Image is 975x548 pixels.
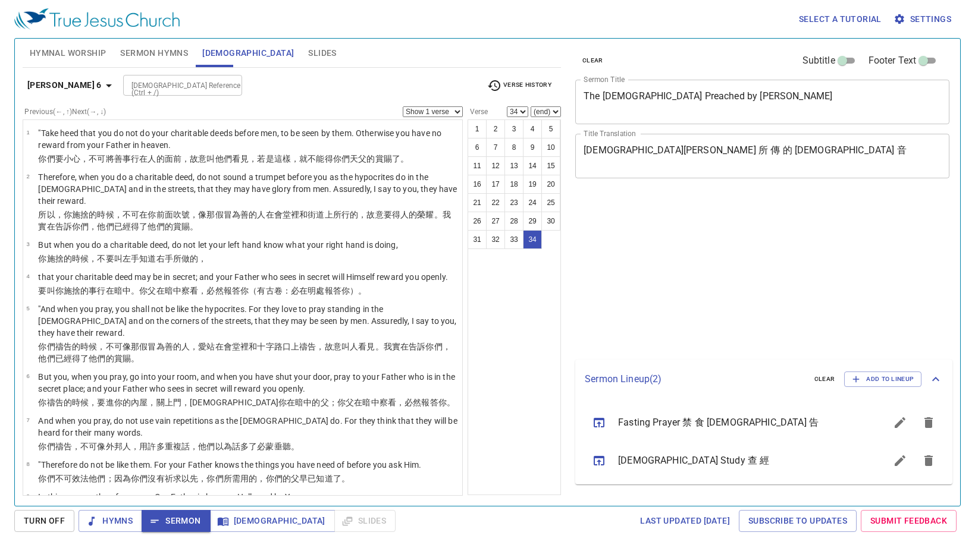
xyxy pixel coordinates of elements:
p: 你們禱告 [38,440,459,452]
button: 4 [523,119,542,138]
button: Hymns [79,510,142,532]
p: 你們禱告 [38,341,459,364]
wg3752: ，不可 [38,210,451,231]
span: 6 [26,373,29,379]
button: 32 [486,230,505,249]
span: Submit Feedback [870,514,947,528]
wg2300: ，若是這樣 [249,154,409,163]
wg4675: 父 [148,286,366,295]
wg1492: 。 [341,474,350,483]
wg3408: 了。 [392,154,409,163]
wg1654: 的時候 [38,210,451,231]
span: Turn Off [24,514,65,528]
wg591: 你 [438,398,455,407]
wg3361: 將善事 [106,154,409,163]
span: Last updated [DATE] [640,514,730,528]
img: True Jesus Church [14,8,180,30]
textarea: [DEMOGRAPHIC_DATA][PERSON_NAME] 所 傳 的 [DEMOGRAPHIC_DATA] 音 [584,144,941,167]
button: 12 [486,156,505,175]
wg2808: 門 [173,398,455,407]
p: In this manner, therefore, pray: Our Father in heaven, Hallowed be Your name. [38,491,328,503]
wg1482: ，用許多重複話 [131,442,299,451]
wg3962: 在 [156,286,367,295]
p: And when you pray, do not use vain repetitions as the [DEMOGRAPHIC_DATA] do. For they think that ... [38,415,459,439]
b: [PERSON_NAME] 6 [27,78,102,93]
wg3756: 像 [38,342,451,363]
wg3361: 叫左手 [114,254,207,263]
span: [DEMOGRAPHIC_DATA] Study 查 經 [618,453,857,468]
wg1188: 所做 [173,254,207,263]
a: Subscribe to Updates [739,510,857,532]
span: Hymnal Worship [30,46,106,61]
button: 25 [541,193,560,212]
wg2476: 在會堂 [38,342,451,363]
wg1525: 你的 [114,398,455,407]
iframe: from-child [570,191,876,355]
wg1654: 行 [131,154,409,163]
span: clear [582,55,603,66]
button: clear [807,372,842,386]
p: 你 [38,253,397,264]
span: Sermon [151,514,200,528]
wg846: 已經得了 [114,222,199,231]
button: 11 [468,156,487,175]
wg1490: ，就不能 [291,154,409,163]
wg3704: 你 [55,286,367,295]
wg2927: 察看 [181,286,366,295]
wg5273: ，愛 [38,342,451,363]
button: 7 [486,138,505,157]
wg1380: 話多了 [232,442,299,451]
p: 要叫 [38,285,448,297]
label: Previous (←, ↑) Next (→, ↓) [24,108,106,115]
span: [DEMOGRAPHIC_DATA] [220,514,325,528]
wg5213: ，他們 [89,222,198,231]
wg1722: 暗中 [114,286,367,295]
span: 8 [26,461,29,467]
wg5618: 那假冒為善的人 [38,210,451,231]
wg281: 告訴 [55,222,199,231]
p: Sermon Lineup ( 2 ) [585,372,805,386]
button: Add to Lineup [844,371,921,387]
span: [DEMOGRAPHIC_DATA] [202,46,294,61]
wg1715: 吹號 [38,210,451,231]
wg4180: 必蒙垂聽 [257,442,299,451]
wg2927: 。你 [131,286,366,295]
a: Submit Feedback [861,510,957,532]
label: Verse [468,108,488,115]
wg4675: 施捨的事 [64,286,367,295]
button: clear [575,53,610,68]
wg5216: 父 [291,474,350,483]
wg710: 知道 [139,254,206,263]
p: 所以 [38,209,459,232]
span: 9 [26,493,29,499]
wg4160: 的， [190,254,206,263]
wg3408: 。 [190,222,198,231]
button: Select a tutorial [794,8,886,30]
wg5209: 沒有祈求 [148,474,350,483]
wg846: 賞賜 [114,354,139,363]
button: 21 [468,193,487,212]
wg154: 以先 [181,474,350,483]
button: [DEMOGRAPHIC_DATA] [210,510,335,532]
wg568: 他們的賞賜 [148,222,198,231]
wg3752: ，要進 [89,398,455,407]
wg2927: 的父 [312,398,455,407]
span: 3 [26,241,29,247]
button: 15 [541,156,560,175]
button: 29 [523,212,542,231]
wg2927: 察看 [380,398,455,407]
wg3004: 你們 [72,222,198,231]
button: 20 [541,175,560,194]
p: "And when you pray, you shall not be like the hypocrites. For they love to pray standing in the [... [38,303,459,339]
button: 3 [504,119,523,138]
wg4675: 施捨 [47,254,207,263]
span: Settings [896,12,951,27]
wg4336: ，不可 [72,442,299,451]
wg3962: 的 [366,154,409,163]
wg846: 以為 [215,442,300,451]
wg1097: 右手 [156,254,207,263]
wg3844: 賞賜 [375,154,409,163]
wg3361: 像 [97,442,299,451]
button: 8 [504,138,523,157]
button: 24 [523,193,542,212]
